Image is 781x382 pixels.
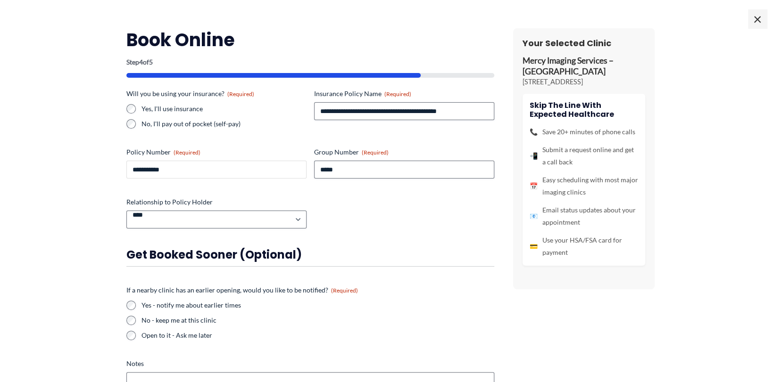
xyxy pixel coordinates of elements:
[141,104,307,114] label: Yes, I'll use insurance
[331,287,358,294] span: (Required)
[362,149,389,156] span: (Required)
[530,101,638,119] h4: Skip the line with Expected Healthcare
[530,210,538,222] span: 📧
[126,197,307,207] label: Relationship to Policy Holder
[227,90,254,98] span: (Required)
[523,38,645,49] h3: Your Selected Clinic
[530,180,538,192] span: 📅
[748,9,767,28] span: ×
[126,247,494,262] h3: Get booked sooner (optional)
[314,147,494,157] label: Group Number
[139,58,143,66] span: 4
[126,359,494,368] label: Notes
[126,28,494,51] h2: Book Online
[149,58,153,66] span: 5
[174,149,200,156] span: (Required)
[126,59,494,65] p: Step of
[523,77,645,87] p: [STREET_ADDRESS]
[530,126,538,138] span: 📞
[530,126,638,138] li: Save 20+ minutes of phone calls
[141,301,494,310] label: Yes - notify me about earlier times
[530,240,538,252] span: 💳
[530,144,638,168] li: Submit a request online and get a call back
[530,150,538,162] span: 📲
[141,331,494,340] label: Open to it - Ask me later
[141,119,307,129] label: No, I'll pay out of pocket (self-pay)
[530,204,638,228] li: Email status updates about your appointment
[530,234,638,259] li: Use your HSA/FSA card for payment
[126,89,254,98] legend: Will you be using your insurance?
[141,316,494,325] label: No - keep me at this clinic
[314,89,494,98] label: Insurance Policy Name
[530,174,638,198] li: Easy scheduling with most major imaging clinics
[126,147,307,157] label: Policy Number
[523,56,645,77] p: Mercy Imaging Services – [GEOGRAPHIC_DATA]
[126,285,358,295] legend: If a nearby clinic has an earlier opening, would you like to be notified?
[384,90,411,98] span: (Required)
